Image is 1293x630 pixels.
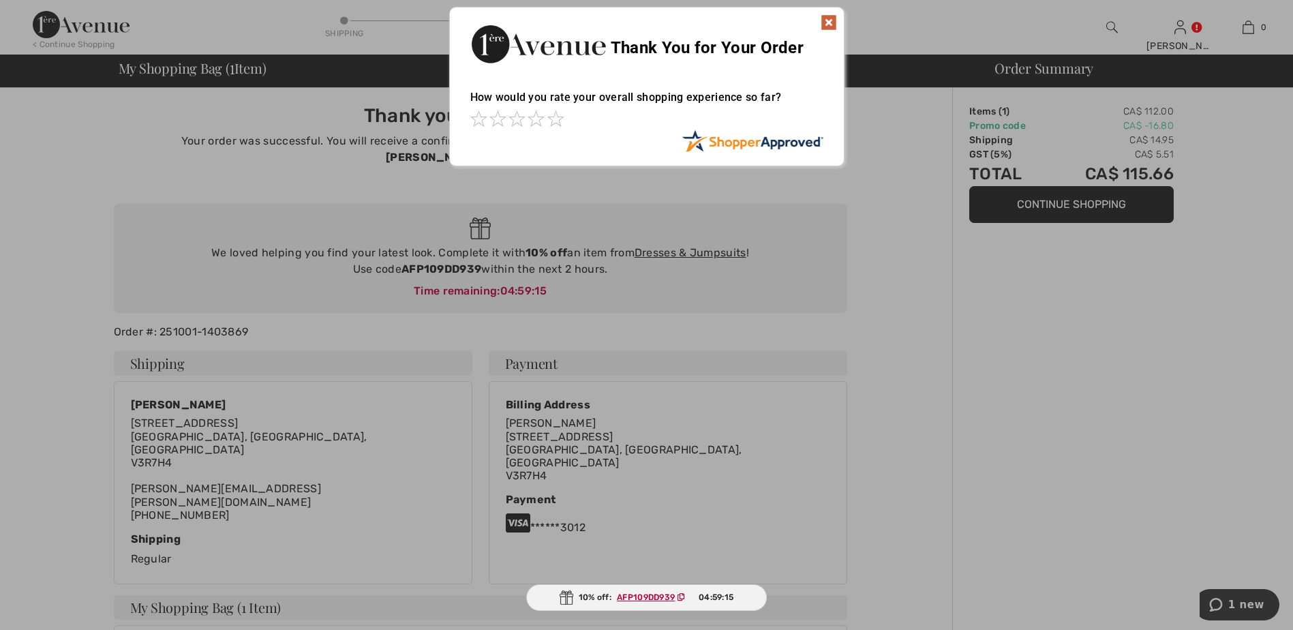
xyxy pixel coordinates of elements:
[526,584,767,611] div: 10% off:
[821,14,837,31] img: x
[699,591,733,603] span: 04:59:15
[470,21,607,67] img: Thank You for Your Order
[470,77,823,130] div: How would you rate your overall shopping experience so far?
[29,10,65,22] span: 1 new
[560,590,573,605] img: Gift.svg
[611,38,804,57] span: Thank You for Your Order
[617,592,675,602] ins: AFP109DD939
